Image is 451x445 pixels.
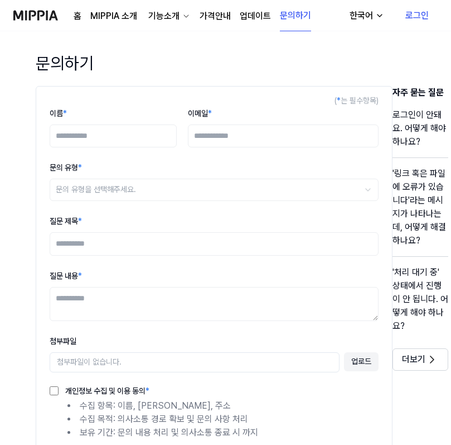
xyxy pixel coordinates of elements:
a: '링크 혹은 파일에 오류가 있습니다'라는 메시지가 나타나는데, 어떻게 해결하나요? [392,167,448,256]
a: '처리 대기 중' 상태에서 진행이 안 됩니다. 어떻게 해야 하나요? [392,266,448,342]
a: 문의하기 [280,1,311,31]
label: 문의 유형 [50,163,82,172]
h3: 자주 묻는 질문 [392,86,448,99]
div: 기능소개 [146,9,182,23]
button: 기능소개 [146,9,191,23]
a: 홈 [74,9,81,23]
li: 수집 목적: 의사소통 경로 확보 및 문의 사항 처리 [67,413,379,426]
li: 보유 기간: 문의 내용 처리 및 의사소통 종료 시 까지 [67,426,379,439]
div: 첨부파일이 없습니다. [50,352,340,372]
label: 첨부파일 [50,337,76,346]
div: 한국어 [347,9,375,22]
label: 질문 제목 [50,217,82,226]
a: 가격안내 [200,9,231,23]
label: 질문 내용 [50,271,82,280]
h1: 문의하기 [36,51,94,75]
a: 더보기 [392,354,448,365]
a: 로그인이 안돼요. 어떻게 해야 하나요? [392,108,448,157]
div: ( 는 필수항목) [50,95,379,107]
li: 수집 항목: 이름, [PERSON_NAME], 주소 [67,399,379,413]
a: 업데이트 [240,9,271,23]
button: 더보기 [392,348,448,371]
label: 개인정보 수집 및 이용 동의 [59,387,149,395]
span: 더보기 [402,354,425,365]
label: 이름 [50,109,67,118]
button: 한국어 [341,4,391,27]
label: 이메일 [188,109,212,118]
button: 업로드 [344,352,379,371]
a: MIPPIA 소개 [90,9,137,23]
